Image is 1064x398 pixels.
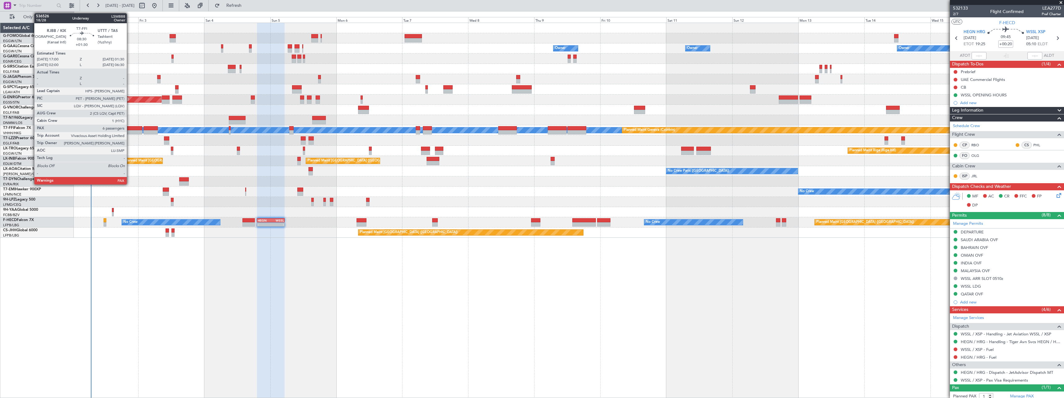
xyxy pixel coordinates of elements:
a: LX-INBFalcon 900EX EASy II [3,157,52,161]
span: DP [972,202,978,209]
span: Pax [952,384,959,391]
a: LFMN/NCE [3,192,21,197]
span: Crew [952,114,963,122]
div: Sun 5 [270,17,336,23]
span: Permits [952,212,967,219]
span: Dispatch [952,323,969,330]
a: EGLF/FAB [3,69,19,74]
span: Cabin Crew [952,163,975,170]
span: HEGN HRG [964,29,985,35]
a: FCBB/BZV [3,213,20,217]
div: Planned Maint [GEOGRAPHIC_DATA] [125,156,184,166]
div: Fri 10 [600,17,666,23]
a: G-SPCYLegacy 650 [3,85,36,89]
div: CP [960,142,970,148]
div: Wed 8 [468,17,534,23]
span: FFC [1020,193,1027,200]
div: Sat 11 [666,17,732,23]
div: BAHRAIN OVF [961,245,988,250]
div: INDIA OVF [961,260,982,266]
div: Tue 7 [402,17,468,23]
div: WSSL LDG [961,284,981,289]
a: LX-TROLegacy 650 [3,147,36,150]
div: No Crew [646,218,660,227]
a: WSSL / XSP - Pax Visa Requirements [961,378,1028,383]
span: ATOT [960,53,970,59]
span: LX-AOA [3,167,17,171]
a: EGGW/LTN [3,151,22,156]
span: 9H-YAA [3,208,17,212]
a: Manage Services [953,315,984,321]
a: HEGN / HRG - Fuel [961,355,996,360]
span: (8/8) [1042,212,1051,218]
a: EGLF/FAB [3,110,19,115]
a: G-VNORChallenger 650 [3,106,45,109]
div: HEGN [258,219,271,222]
span: 2/7 [953,11,968,17]
span: [DATE] [964,35,976,41]
a: G-GARECessna Citation XLS+ [3,55,54,58]
span: LX-TRO [3,147,16,150]
a: G-FOMOGlobal 6000 [3,34,40,38]
a: EGGW/LTN [3,49,22,54]
div: Owner [899,44,909,53]
a: LFPB/LBG [3,223,19,228]
div: No Crew Paris ([GEOGRAPHIC_DATA]) [668,166,729,176]
span: (1/4) [1042,61,1051,67]
a: RBO [971,142,985,148]
a: T7-N1960Legacy 650 [3,116,40,120]
a: 9H-YAAGlobal 5000 [3,208,38,212]
span: ETOT [964,41,974,47]
span: [DATE] - [DATE] [105,3,135,8]
span: Services [952,306,968,313]
div: CB [961,85,966,90]
a: VHHH/HKG [3,131,21,135]
div: Thu 9 [534,17,600,23]
a: T7-LZZIPraetor 600 [3,136,37,140]
div: [DATE] [75,12,86,18]
span: LX-INB [3,157,15,161]
a: Manage Permits [953,221,983,227]
span: F-HECD [999,20,1015,26]
div: CS [1022,142,1032,148]
span: Flight Crew [952,131,975,138]
a: OLG [971,153,985,158]
a: LGAV/ATH [3,90,20,95]
span: LEA277D [1042,5,1061,11]
a: EGSS/STN [3,100,20,105]
span: ELDT [1038,41,1048,47]
div: Add new [960,100,1061,105]
div: DEPARTURE [961,229,984,235]
div: Mon 13 [798,17,864,23]
div: WSSL ARR SLOT 0510z [961,276,1003,281]
span: Leg Information [952,107,983,114]
div: Mon 6 [336,17,402,23]
span: T7-FFI [3,126,14,130]
span: (4/6) [1042,306,1051,313]
a: 9H-LPZLegacy 500 [3,198,35,201]
div: Planned Maint [GEOGRAPHIC_DATA] ([GEOGRAPHIC_DATA]) [31,95,129,104]
a: PHL [1033,142,1047,148]
a: EGGW/LTN [3,80,22,84]
div: WSSL [271,219,284,222]
div: Tue 14 [864,17,930,23]
a: G-JAGAPhenom 300 [3,75,39,79]
span: [DATE] [1026,35,1039,41]
div: Planned Maint Geneva (Cointrin) [624,126,675,135]
span: T7-N1960 [3,116,20,120]
div: Planned Maint [GEOGRAPHIC_DATA] ([GEOGRAPHIC_DATA]) [816,218,914,227]
div: Owner [687,44,698,53]
a: WSSL / XSP - Fuel [961,347,994,352]
div: Owner [555,44,565,53]
span: 05:10 [1026,41,1036,47]
div: WSSL OPENING HOURS [961,92,1007,98]
span: G-JAGA [3,75,17,79]
button: Refresh [212,1,249,11]
span: WSSL XSP [1026,29,1045,35]
span: G-GARE [3,55,17,58]
div: Flight Confirmed [990,8,1024,15]
span: 09:45 [1001,34,1011,40]
a: LX-AOACitation Mustang [3,167,47,171]
span: G-FOMO [3,34,19,38]
a: WSSL / XSP - Handling - Jet Aviation WSSL / XSP [961,331,1051,337]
